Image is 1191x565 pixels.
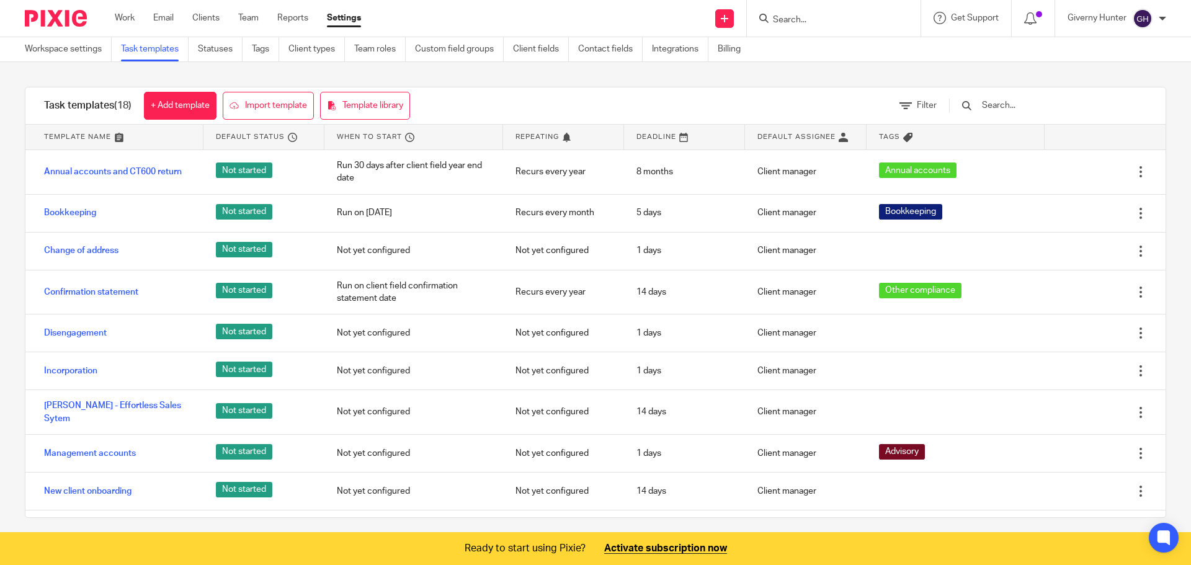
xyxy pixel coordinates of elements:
div: Not yet configured [503,476,624,507]
div: Recurs every month [503,517,624,548]
div: Not yet configured [324,438,502,469]
div: Not yet configured [324,235,502,266]
a: Integrations [652,37,708,61]
div: Client manager [745,476,866,507]
div: Recurs every year [503,277,624,308]
div: 14 days [624,476,745,507]
a: Statuses [198,37,243,61]
div: 1 days [624,438,745,469]
span: Tags [879,131,900,142]
img: svg%3E [1133,9,1153,29]
div: Not yet configured [324,476,502,507]
a: Client fields [513,37,569,61]
span: (18) [114,100,132,110]
span: Template name [44,131,111,142]
a: Clients [192,12,220,24]
div: Not yet configured [503,396,624,427]
a: New client onboarding [44,485,132,497]
span: Default assignee [757,131,836,142]
input: Search [772,15,883,26]
a: Tags [252,37,279,61]
a: Annual accounts and CT600 return [44,166,182,178]
div: Not yet configured [324,318,502,349]
div: 1 days [624,355,745,386]
a: Billing [718,37,750,61]
div: 1 days [624,318,745,349]
div: Recurs every year [503,156,624,187]
a: Work [115,12,135,24]
div: 7 days [624,517,745,548]
span: Filter [917,101,937,110]
span: Advisory [885,445,919,458]
a: Reports [277,12,308,24]
span: Not started [216,403,272,419]
div: Client manager [745,156,866,187]
a: Workspace settings [25,37,112,61]
a: Incorporation [44,365,97,377]
img: Pixie [25,10,87,27]
span: Get Support [951,14,999,22]
span: Not started [216,242,272,257]
div: Client manager [745,197,866,228]
span: Not started [216,482,272,497]
div: Client manager [745,355,866,386]
div: 14 days [624,277,745,308]
div: Client manager [745,517,866,548]
div: Not yet configured [503,438,624,469]
span: Not started [216,362,272,377]
a: Template library [320,92,410,120]
span: Not started [216,324,272,339]
span: Default status [216,131,285,142]
input: Search... [981,99,1125,112]
div: Recurs every month [503,197,624,228]
a: Client types [288,37,345,61]
a: Change of address [44,244,118,257]
a: + Add template [144,92,216,120]
span: Not started [216,444,272,460]
div: 1 days [624,235,745,266]
a: Team roles [354,37,406,61]
span: Deadline [636,131,676,142]
a: Custom field groups [415,37,504,61]
span: When to start [337,131,402,142]
div: Not yet configured [503,318,624,349]
span: Repeating [515,131,559,142]
span: Not started [216,283,272,298]
div: Client manager [745,235,866,266]
p: Giverny Hunter [1068,12,1126,24]
div: Client manager [745,318,866,349]
a: Contact fields [578,37,643,61]
div: 5 days [624,197,745,228]
a: Disengagement [44,327,107,339]
span: Bookkeeping [885,205,936,218]
div: Run on [DATE] [324,197,502,228]
div: Not yet configured [324,355,502,386]
div: Client manager [745,438,866,469]
a: Email [153,12,174,24]
div: Not yet configured [503,355,624,386]
a: Settings [327,12,361,24]
div: 14 days [624,396,745,427]
div: 8 months [624,156,745,187]
div: Client manager [745,396,866,427]
a: Bookkeeping [44,207,96,219]
a: [PERSON_NAME] - Effortless Sales Sytem [44,399,191,425]
span: Annual accounts [885,164,950,177]
div: Not yet configured [324,396,502,427]
div: Not yet configured [503,235,624,266]
div: Run 5 days before client field monthly payroll due date [324,510,502,554]
a: Task templates [121,37,189,61]
span: Not started [216,204,272,220]
div: Run on client field confirmation statement date [324,270,502,314]
div: Run 30 days after client field year end date [324,150,502,194]
h1: Task templates [44,99,132,112]
a: Confirmation statement [44,286,138,298]
span: Not started [216,162,272,178]
span: Other compliance [885,284,955,296]
a: Team [238,12,259,24]
div: Client manager [745,277,866,308]
a: Management accounts [44,447,136,460]
a: Import template [223,92,314,120]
